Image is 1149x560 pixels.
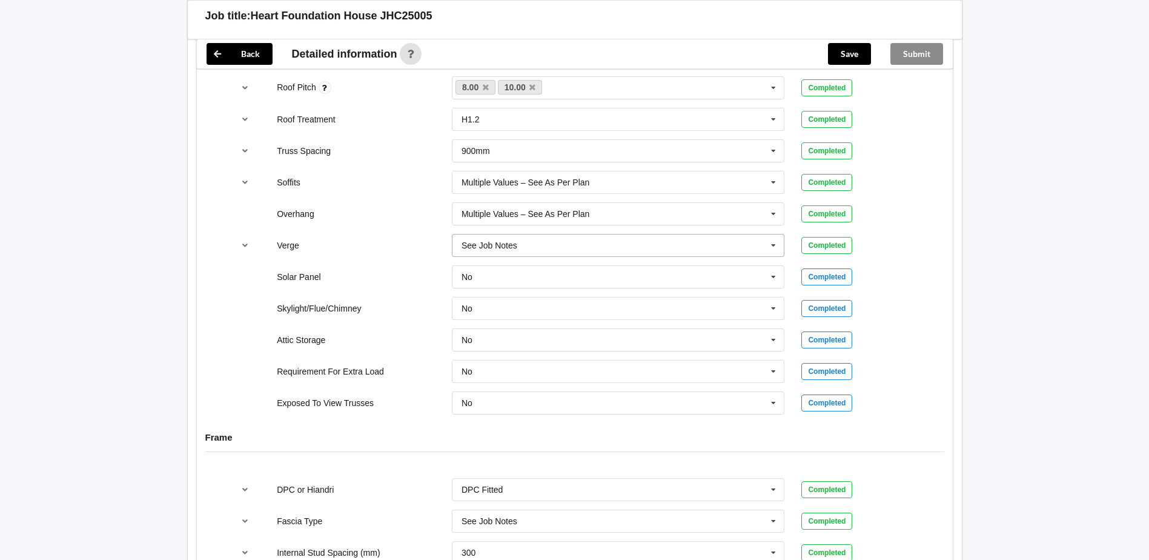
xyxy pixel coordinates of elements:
[233,235,257,256] button: reference-toggle
[801,300,852,317] div: Completed
[277,209,314,219] label: Overhang
[462,304,472,313] div: No
[277,516,322,526] label: Fascia Type
[801,363,852,380] div: Completed
[277,304,361,313] label: Skylight/Flue/Chimney
[233,108,257,130] button: reference-toggle
[801,142,852,159] div: Completed
[462,210,589,218] div: Multiple Values – See As Per Plan
[462,273,472,281] div: No
[462,115,480,124] div: H1.2
[277,146,331,156] label: Truss Spacing
[277,178,300,187] label: Soffits
[801,268,852,285] div: Completed
[233,510,257,532] button: reference-toggle
[801,237,852,254] div: Completed
[801,332,852,348] div: Completed
[462,241,517,250] div: See Job Notes
[277,115,336,124] label: Roof Treatment
[455,80,495,95] a: 8.00
[462,147,490,155] div: 900mm
[462,485,503,494] div: DPC Fitted
[498,80,543,95] a: 10.00
[233,77,257,99] button: reference-toggle
[277,398,374,408] label: Exposed To View Trusses
[292,48,397,59] span: Detailed information
[233,140,257,162] button: reference-toggle
[801,79,852,96] div: Completed
[801,395,852,412] div: Completed
[801,111,852,128] div: Completed
[205,9,251,23] h3: Job title:
[277,335,325,345] label: Attic Storage
[828,43,871,65] button: Save
[462,517,517,525] div: See Job Notes
[207,43,273,65] button: Back
[277,82,318,92] label: Roof Pitch
[462,367,472,376] div: No
[205,432,944,443] h4: Frame
[251,9,432,23] h3: Heart Foundation House JHC25005
[462,399,472,407] div: No
[801,205,852,222] div: Completed
[801,481,852,498] div: Completed
[277,367,384,376] label: Requirement For Extra Load
[233,172,257,193] button: reference-toggle
[462,548,475,557] div: 300
[462,336,472,344] div: No
[462,178,589,187] div: Multiple Values – See As Per Plan
[801,174,852,191] div: Completed
[801,513,852,530] div: Completed
[277,485,334,495] label: DPC or Hiandri
[233,479,257,501] button: reference-toggle
[277,241,299,250] label: Verge
[277,272,320,282] label: Solar Panel
[277,548,380,558] label: Internal Stud Spacing (mm)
